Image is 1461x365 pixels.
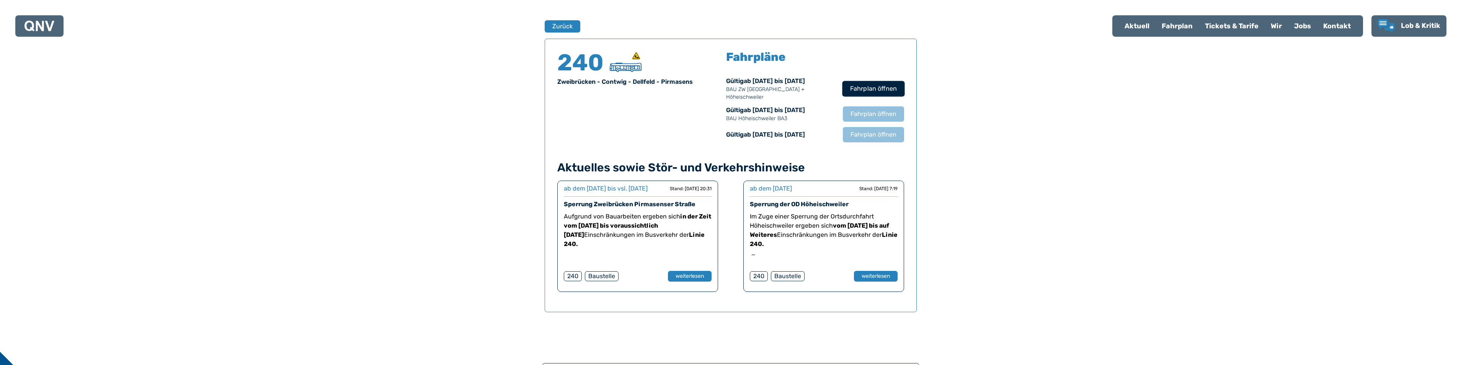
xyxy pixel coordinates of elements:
[564,200,695,208] a: Sperrung Zweibrücken Pirmasenser Straße
[750,184,792,193] div: ab dem [DATE]
[670,186,712,192] div: Stand: [DATE] 20:31
[726,77,835,101] div: Gültig ab [DATE] bis [DATE]
[557,161,904,174] h4: Aktuelles sowie Stör- und Verkehrshinweise
[668,271,712,282] button: weiterlesen
[750,222,889,238] strong: vom [DATE] bis auf Weiteres
[1199,16,1265,36] a: Tickets & Tarife
[750,231,898,248] strong: Linie 240.
[850,84,896,93] span: Fahrplan öffnen
[859,186,898,192] div: Stand: [DATE] 7:19
[726,115,835,122] p: BAU Höheischweiler BA3
[843,127,904,142] button: Fahrplan öffnen
[610,63,642,72] img: Überlandbus
[850,109,896,119] span: Fahrplan öffnen
[564,271,582,281] div: 240
[854,271,898,282] button: weiterlesen
[24,18,54,34] a: QNV Logo
[750,200,849,208] a: Sperrung der OD Höheischweiler
[1118,16,1156,36] a: Aktuell
[726,51,785,63] h5: Fahrpläne
[545,20,580,33] button: Zurück
[1317,16,1357,36] a: Kontakt
[750,271,768,281] div: 240
[1265,16,1288,36] a: Wir
[726,130,835,139] div: Gültig ab [DATE] bis [DATE]
[545,20,575,33] a: Zurück
[726,106,835,122] div: Gültig ab [DATE] bis [DATE]
[750,212,898,249] p: Im Zuge einer Sperrung der Ortsdurchfahrt Höheischweiler ergeben sich Einschränkungen im Busverke...
[726,86,835,101] p: BAU ZW [GEOGRAPHIC_DATA] + Höheischweiler
[842,81,904,96] button: Fahrplan öffnen
[850,130,896,139] span: Fahrplan öffnen
[564,184,648,193] div: ab dem [DATE] bis vsl. [DATE]
[564,213,711,238] strong: in der Zeit vom [DATE] bis voraussichtlich [DATE]
[564,212,712,249] p: Aufgrund von Bauarbeiten ergeben sich Einschränkungen im Busverkehr der
[557,77,722,86] div: Zweibrücken - Contwig - Dellfeld - Pirmasens
[585,271,619,281] div: Baustelle
[557,51,603,74] h4: 240
[1288,16,1317,36] a: Jobs
[843,106,904,122] button: Fahrplan öffnen
[1156,16,1199,36] a: Fahrplan
[1401,21,1440,30] span: Lob & Kritik
[24,21,54,31] img: QNV Logo
[771,271,805,281] div: Baustelle
[1378,19,1440,33] a: Lob & Kritik
[564,231,705,248] strong: Linie 240.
